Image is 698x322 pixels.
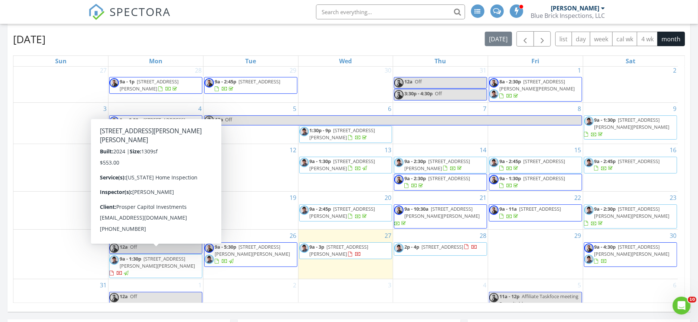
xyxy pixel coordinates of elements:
[203,144,298,192] td: Go to August 12, 2025
[120,78,135,85] span: 9a - 1p
[594,205,670,219] span: [STREET_ADDRESS][PERSON_NAME][PERSON_NAME]
[594,117,670,130] span: [STREET_ADDRESS][PERSON_NAME][PERSON_NAME]
[298,144,393,192] td: Go to August 13, 2025
[239,78,280,85] span: [STREET_ADDRESS]
[485,32,512,46] button: [DATE]
[594,243,670,264] a: 9a - 4:30p [STREET_ADDRESS][PERSON_NAME][PERSON_NAME]
[98,230,108,242] a: Go to August 24, 2025
[584,205,594,215] img: danielbaca1.jpg
[394,242,487,256] a: 2p - 4p [STREET_ADDRESS]
[203,192,298,230] td: Go to August 19, 2025
[428,175,470,182] span: [STREET_ADDRESS]
[488,144,583,192] td: Go to August 15, 2025
[488,279,583,316] td: Go to September 5, 2025
[298,64,393,103] td: Go to July 30, 2025
[13,103,108,144] td: Go to August 3, 2025
[404,158,426,165] span: 9a - 2:30p
[489,78,499,87] img: simonvoight1.jpg
[13,64,108,103] td: Go to July 27, 2025
[108,229,203,279] td: Go to August 25, 2025
[310,158,375,172] span: [STREET_ADDRESS][PERSON_NAME]
[594,205,616,212] span: 9a - 2:30p
[657,32,685,46] button: month
[394,157,487,173] a: 9a - 2:30p [STREET_ADDRESS][PERSON_NAME]
[534,31,551,47] button: Next month
[300,158,309,167] img: danielbaca1.jpg
[583,103,678,144] td: Go to August 9, 2025
[215,243,290,264] a: 9a - 5:30p [STREET_ADDRESS][PERSON_NAME][PERSON_NAME]
[292,103,298,115] a: Go to August 5, 2025
[594,243,616,250] span: 9a - 4:30p
[310,205,375,219] a: 9a - 2:45p [STREET_ADDRESS][PERSON_NAME]
[120,78,179,92] a: 9a - 1p [STREET_ADDRESS][PERSON_NAME]
[13,144,108,192] td: Go to August 10, 2025
[499,175,521,182] span: 9a - 1:30p
[584,204,677,229] a: 9a - 2:30p [STREET_ADDRESS][PERSON_NAME][PERSON_NAME]
[299,204,392,221] a: 9a - 2:45p [STREET_ADDRESS][PERSON_NAME]
[120,158,128,165] span: 12a
[489,204,582,221] a: 9a - 11a [STREET_ADDRESS]
[108,103,203,144] td: Go to August 4, 2025
[110,255,119,265] img: danielbaca1.jpg
[203,279,298,316] td: Go to September 2, 2025
[572,32,590,46] button: day
[299,157,392,173] a: 9a - 1:30p [STREET_ADDRESS][PERSON_NAME]
[110,255,195,276] a: 9a - 1:30p [STREET_ADDRESS][PERSON_NAME][PERSON_NAME]
[393,64,488,103] td: Go to July 31, 2025
[110,205,195,226] a: 4:30p - 6:30p [STREET_ADDRESS][PERSON_NAME][PERSON_NAME]
[577,279,583,291] a: Go to September 5, 2025
[98,64,108,76] a: Go to July 27, 2025
[193,64,203,76] a: Go to July 28, 2025
[110,243,119,253] img: simonvoight1.jpg
[310,205,375,219] span: [STREET_ADDRESS][PERSON_NAME]
[120,117,141,123] span: 9a - 2:30p
[193,192,203,204] a: Go to August 18, 2025
[299,126,392,143] a: 1:30p - 9p [STREET_ADDRESS][PERSON_NAME]
[688,297,697,303] span: 10
[310,243,369,257] span: [STREET_ADDRESS][PERSON_NAME]
[215,78,236,85] span: 9a - 2:45p
[489,293,499,302] img: simonvoight1.jpg
[120,255,141,262] span: 9a - 1:30p
[499,205,517,212] span: 9a - 11a
[310,243,325,250] span: 9a - 3p
[88,4,105,20] img: The Best Home Inspection Software - Spectora
[108,279,203,316] td: Go to September 1, 2025
[109,115,202,132] a: 9a - 2:30p [STREET_ADDRESS][PERSON_NAME]
[481,103,488,115] a: Go to August 7, 2025
[215,243,290,257] span: [STREET_ADDRESS][PERSON_NAME][PERSON_NAME]
[584,115,677,140] a: 9a - 1:30p [STREET_ADDRESS][PERSON_NAME][PERSON_NAME]
[488,192,583,230] td: Go to August 22, 2025
[215,243,236,250] span: 9a - 5:30p
[120,117,185,130] span: [STREET_ADDRESS][PERSON_NAME]
[205,255,214,264] img: danielbaca1.jpg
[499,293,519,300] span: 11a - 12p
[203,229,298,279] td: Go to August 26, 2025
[404,78,413,85] span: 12a
[394,174,487,191] a: 9a - 2:30p [STREET_ADDRESS]
[394,78,404,87] img: simonvoight1.jpg
[393,279,488,316] td: Go to September 4, 2025
[204,242,297,267] a: 9a - 5:30p [STREET_ADDRESS][PERSON_NAME][PERSON_NAME]
[292,279,298,291] a: Go to September 2, 2025
[13,32,45,47] h2: [DATE]
[288,144,298,156] a: Go to August 12, 2025
[394,158,404,167] img: danielbaca1.jpg
[672,64,678,76] a: Go to August 2, 2025
[394,175,404,184] img: simonvoight1.jpg
[481,279,488,291] a: Go to September 4, 2025
[489,174,582,191] a: 9a - 1:30p [STREET_ADDRESS]
[394,243,404,253] img: danielbaca1.jpg
[489,157,582,173] a: 9a - 2:45p [STREET_ADDRESS]
[404,175,426,182] span: 9a - 2:30p
[13,192,108,230] td: Go to August 17, 2025
[584,243,594,253] img: simonvoight1.jpg
[108,192,203,230] td: Go to August 18, 2025
[300,127,309,136] img: danielbaca1.jpg
[668,192,678,204] a: Go to August 23, 2025
[551,4,600,12] div: [PERSON_NAME]
[225,116,232,123] span: Off
[499,158,521,165] span: 9a - 2:45p
[594,117,616,123] span: 9a - 1:30p
[383,192,393,204] a: Go to August 20, 2025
